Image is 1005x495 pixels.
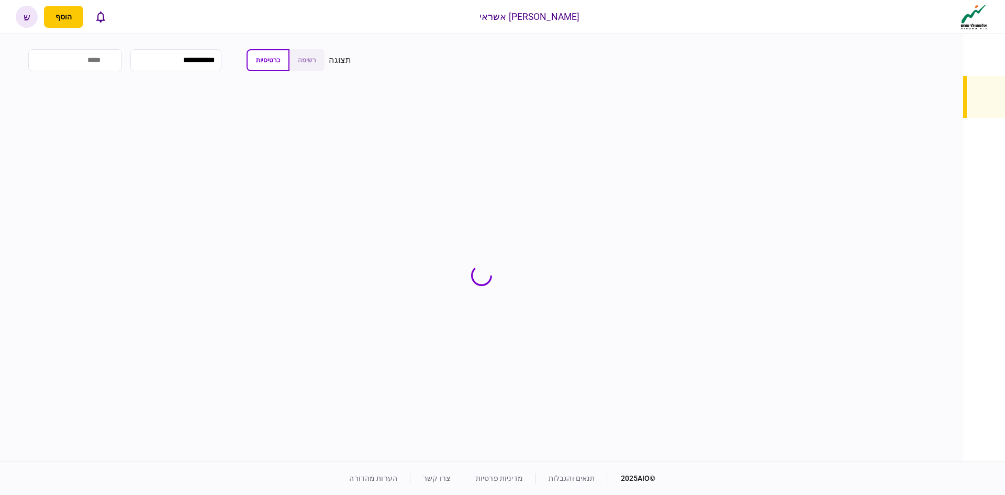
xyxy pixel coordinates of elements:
[247,49,289,71] button: כרטיסיות
[298,57,316,64] span: רשימה
[479,10,580,24] div: [PERSON_NAME] אשראי
[608,473,656,484] div: © 2025 AIO
[90,6,111,28] button: פתח רשימת התראות
[423,474,450,482] a: צרו קשר
[476,474,523,482] a: מדיניות פרטיות
[349,474,397,482] a: הערות מהדורה
[329,54,351,67] div: תצוגה
[256,57,280,64] span: כרטיסיות
[958,4,989,30] img: client company logo
[289,49,325,71] button: רשימה
[549,474,595,482] a: תנאים והגבלות
[44,6,83,28] button: פתח תפריט להוספת לקוח
[16,6,38,28] button: ש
